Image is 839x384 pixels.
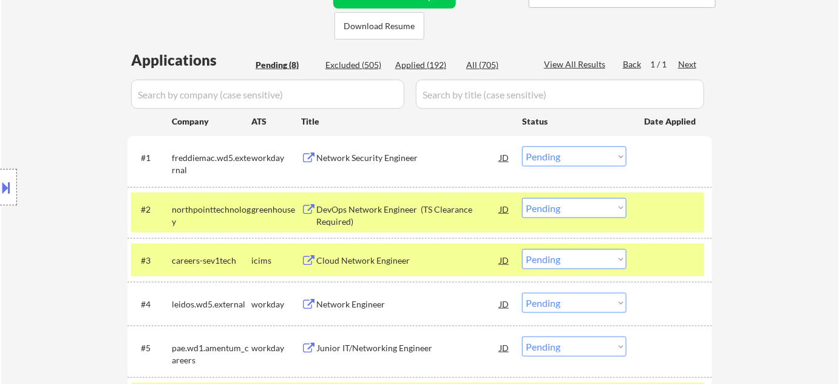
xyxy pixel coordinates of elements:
div: Back [623,58,642,70]
div: ATS [251,115,301,128]
div: All (705) [466,59,527,71]
div: #4 [141,298,162,310]
div: workday [251,298,301,310]
div: greenhouse [251,204,301,216]
div: Applications [131,53,251,67]
div: icims [251,255,301,267]
div: Pending (8) [256,59,316,71]
div: Network Security Engineer [316,152,500,164]
div: ​​Network Engineer​ [316,298,500,310]
div: DevOps Network Engineer (TS Clearance Required) [316,204,500,227]
div: View All Results [544,58,609,70]
div: #5 [141,342,162,354]
input: Search by company (case sensitive) [131,80,404,109]
input: Search by title (case sensitive) [416,80,704,109]
div: 1 / 1 [650,58,678,70]
div: JD [498,249,511,271]
button: Download Resume [335,12,424,39]
div: leidos.wd5.external [172,298,251,310]
div: ​​Junior IT/Networking Engineer​ [316,342,500,354]
div: JD [498,337,511,358]
div: JD [498,146,511,168]
div: Status [522,110,627,132]
div: Cloud Network Engineer [316,255,500,267]
div: Title [301,115,511,128]
div: Next [678,58,698,70]
div: JD [498,293,511,315]
div: Excluded (505) [325,59,386,71]
div: pae.wd1.amentum_careers [172,342,251,366]
div: JD [498,198,511,220]
div: workday [251,342,301,354]
div: Date Applied [644,115,698,128]
div: workday [251,152,301,164]
div: Applied (192) [395,59,456,71]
